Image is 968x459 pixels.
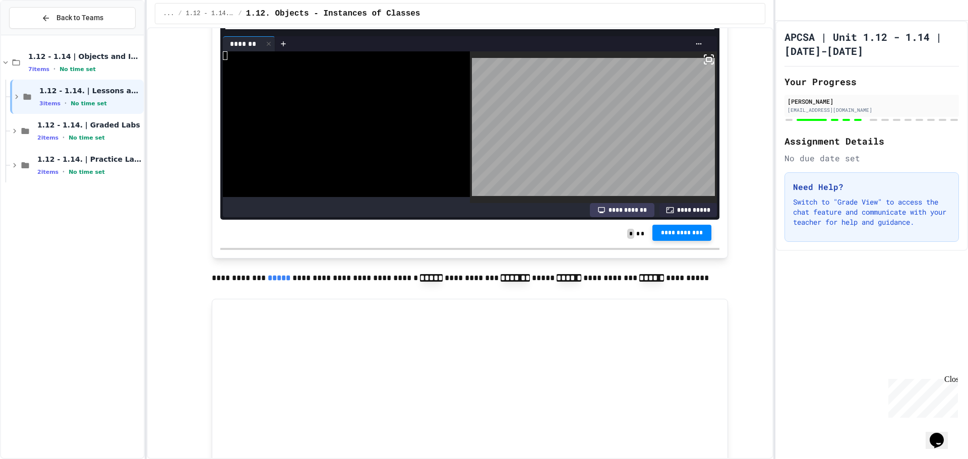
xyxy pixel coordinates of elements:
[793,181,950,193] h3: Need Help?
[37,120,142,129] span: 1.12 - 1.14. | Graded Labs
[9,7,136,29] button: Back to Teams
[788,106,956,114] div: [EMAIL_ADDRESS][DOMAIN_NAME]
[56,13,103,23] span: Back to Teams
[784,134,959,148] h2: Assignment Details
[63,168,65,176] span: •
[186,10,234,18] span: 1.12 - 1.14. | Lessons and Notes
[784,30,959,58] h1: APCSA | Unit 1.12 - 1.14 | [DATE]-[DATE]
[238,10,242,18] span: /
[37,155,142,164] span: 1.12 - 1.14. | Practice Labs
[784,152,959,164] div: No due date set
[71,100,107,107] span: No time set
[884,375,958,418] iframe: chat widget
[28,52,142,61] span: 1.12 - 1.14 | Objects and Instances of Classes
[37,135,58,141] span: 2 items
[53,65,55,73] span: •
[37,169,58,175] span: 2 items
[163,10,174,18] span: ...
[28,66,49,73] span: 7 items
[784,75,959,89] h2: Your Progress
[793,197,950,227] p: Switch to "Grade View" to access the chat feature and communicate with your teacher for help and ...
[39,86,142,95] span: 1.12 - 1.14. | Lessons and Notes
[246,8,420,20] span: 1.12. Objects - Instances of Classes
[4,4,70,64] div: Chat with us now!Close
[69,169,105,175] span: No time set
[178,10,181,18] span: /
[63,134,65,142] span: •
[69,135,105,141] span: No time set
[39,100,60,107] span: 3 items
[926,419,958,449] iframe: chat widget
[59,66,96,73] span: No time set
[65,99,67,107] span: •
[788,97,956,106] div: [PERSON_NAME]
